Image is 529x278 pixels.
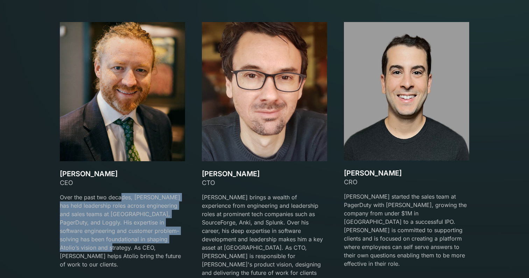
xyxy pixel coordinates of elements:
[344,169,469,177] h3: [PERSON_NAME]
[202,178,327,187] div: CTO
[344,192,469,268] p: [PERSON_NAME] started the sales team at PagerDuty with [PERSON_NAME], growing the company from un...
[60,193,185,269] p: Over the past two decades, [PERSON_NAME] has held leadership roles across engineering and sales t...
[202,170,327,178] h3: [PERSON_NAME]
[60,22,185,161] img: team
[494,244,529,278] iframe: Chat Widget
[60,170,185,178] h3: [PERSON_NAME]
[60,178,185,187] div: CEO
[202,22,327,161] img: team
[344,22,469,161] img: team
[344,177,469,187] div: CRO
